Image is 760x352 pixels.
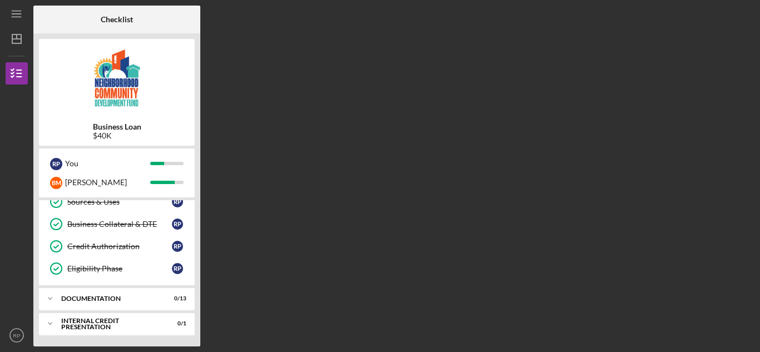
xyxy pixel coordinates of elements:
div: R P [172,196,183,207]
div: R P [172,241,183,252]
div: R P [172,263,183,274]
button: RP [6,324,28,346]
div: B M [50,177,62,189]
div: [PERSON_NAME] [65,173,150,192]
div: documentation [61,295,159,302]
div: Credit Authorization [67,242,172,251]
a: Sources & UsesRP [45,191,189,213]
a: Business Collateral & DTERP [45,213,189,235]
div: $40K [93,131,141,140]
b: Business Loan [93,122,141,131]
div: You [65,154,150,173]
img: Product logo [39,44,195,111]
b: Checklist [101,15,133,24]
div: 0 / 13 [166,295,186,302]
div: Business Collateral & DTE [67,220,172,229]
a: Eligibility PhaseRP [45,257,189,280]
text: RP [13,333,20,339]
div: R P [172,219,183,230]
div: 0 / 1 [166,320,186,327]
div: R P [50,158,62,170]
div: Eligibility Phase [67,264,172,273]
div: Sources & Uses [67,197,172,206]
div: Internal Credit Presentation [61,318,159,330]
a: Credit AuthorizationRP [45,235,189,257]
